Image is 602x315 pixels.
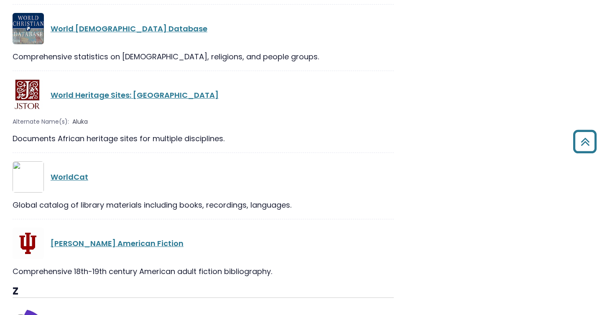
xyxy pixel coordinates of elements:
div: Comprehensive statistics on [DEMOGRAPHIC_DATA], religions, and people groups. [13,51,394,62]
a: Back to Top [570,134,600,149]
div: Comprehensive 18th-19th century American adult fiction bibliography. [13,266,394,277]
a: [PERSON_NAME] American Fiction [51,238,184,249]
a: WorldCat [51,172,88,182]
a: World Heritage Sites: [GEOGRAPHIC_DATA] [51,90,219,100]
span: Alternate Name(s): [13,117,69,126]
div: Global catalog of library materials including books, recordings, languages. [13,199,394,211]
h3: Z [13,285,394,298]
a: World [DEMOGRAPHIC_DATA] Database [51,23,207,34]
div: Documents African heritage sites for multiple disciplines. [13,133,394,144]
span: Aluka [72,117,88,126]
